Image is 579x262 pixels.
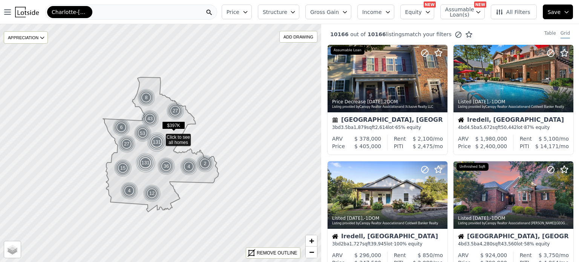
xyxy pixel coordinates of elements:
div: 2 [196,155,214,173]
span: $ 5,100 [539,136,559,142]
img: g3.png [135,153,156,173]
div: 131 [135,153,156,173]
img: g1.png [137,89,156,107]
span: $ 3,750 [539,252,559,258]
span: 50,442 [501,125,517,130]
div: Listed , -1 DOM [458,215,570,221]
img: Townhouse [332,117,338,123]
div: out of listings [321,31,473,38]
button: Income [357,5,394,19]
div: REMOVE OUTLINE [257,250,297,256]
span: Price [227,8,239,16]
div: ARV [332,135,343,142]
div: ADD DRAWING [280,31,317,42]
div: Assumable Loan [331,46,365,55]
span: 10166 [330,31,349,37]
button: Save [543,5,573,19]
img: g1.png [157,157,176,175]
div: PITI [394,142,403,150]
span: Gross Gain [310,8,339,16]
div: [GEOGRAPHIC_DATA], [GEOGRAPHIC_DATA] [332,117,443,124]
time: 2025-09-29 08:00 [367,99,383,104]
div: Listed , -1 DOM [458,99,570,105]
time: 2025-09-19 08:00 [347,216,363,221]
img: g1.png [112,118,131,136]
img: g1.png [114,159,132,177]
div: 15 [114,159,132,177]
div: Listing provided by Canopy Realtor Association and [PERSON_NAME][GEOGRAPHIC_DATA] [458,221,570,226]
div: NEW [474,2,486,8]
div: 27 [166,102,184,120]
span: $ 2,100 [413,136,433,142]
div: ARV [458,135,469,142]
div: Rent [394,251,406,259]
div: Price Decrease , 2 DOM [332,99,444,105]
div: Iredell, [GEOGRAPHIC_DATA] [458,117,569,124]
div: ARV [458,251,469,259]
div: 4 bd 4.5 ba sqft lot · 87% equity [458,124,569,130]
div: Listing provided by Canopy Realtor Association and Xclusive Realty LLC [332,105,444,109]
span: 43,560 [501,241,517,247]
span: $ 924,000 [480,252,507,258]
button: Structure [258,5,299,19]
div: Rent [520,251,532,259]
span: 1,879 [354,125,366,130]
div: /mo [532,251,569,259]
button: All Filters [491,5,537,19]
div: APPRECIATION [4,31,48,44]
img: g1.png [118,135,136,153]
img: Lotside [15,7,39,17]
div: Rent [520,135,532,142]
div: 12 [143,184,161,202]
div: $397K [162,121,185,132]
span: $ 2,400,000 [475,143,507,149]
div: Rent [394,135,406,142]
div: 4 [120,182,138,200]
time: 2025-09-19 08:00 [473,216,489,221]
img: g2.png [133,123,153,142]
img: House [458,117,464,123]
span: Structure [263,8,287,16]
a: Zoom in [306,235,317,247]
div: 3 bd 3.5 ba sqft lot · 65% equity [332,124,443,130]
span: All Filters [496,8,530,16]
div: [GEOGRAPHIC_DATA], [GEOGRAPHIC_DATA] [458,233,569,241]
a: Listed [DATE],-1DOMListing provided byCanopy Realtor Associationand Coldwell Banker RealtyHouseIr... [453,44,573,155]
img: g1.png [141,110,159,128]
a: Zoom out [306,247,317,258]
div: 27 [118,135,136,153]
div: Listing provided by Canopy Realtor Association and Coldwell Banker Realty [332,221,444,226]
span: match your filters [404,31,452,38]
span: 5,672 [479,125,492,130]
div: Unfinished Sqft [456,163,489,171]
img: House [332,233,338,239]
div: /mo [406,135,443,142]
div: 8 [137,89,155,107]
div: /mo [532,135,569,142]
div: 36 [157,157,175,175]
span: Equity [405,8,422,16]
div: 43 [141,110,159,128]
span: $ 1,980,000 [475,136,507,142]
span: $ 405,000 [354,143,381,149]
span: 4,280 [479,241,492,247]
div: NEW [424,2,436,8]
img: g1.png [180,158,198,176]
div: 131 [147,132,167,152]
img: g1.png [166,102,185,120]
button: Equity [400,5,434,19]
div: 4 [180,158,198,176]
div: Price [332,142,345,150]
img: g1.png [143,184,161,202]
span: $ 14,171 [535,143,559,149]
div: Listed , -1 DOM [332,215,444,221]
div: 4 bd 3.5 ba sqft lot · 58% equity [458,241,569,247]
span: 39,945 [371,241,386,247]
span: Income [362,8,382,16]
span: $ 2,475 [413,143,433,149]
img: g1.png [120,182,139,200]
div: Listing provided by Canopy Realtor Association and Coldwell Banker Realty [458,105,570,109]
button: Gross Gain [305,5,351,19]
button: Assumable Loan(s) [440,5,485,19]
div: /mo [403,142,443,150]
